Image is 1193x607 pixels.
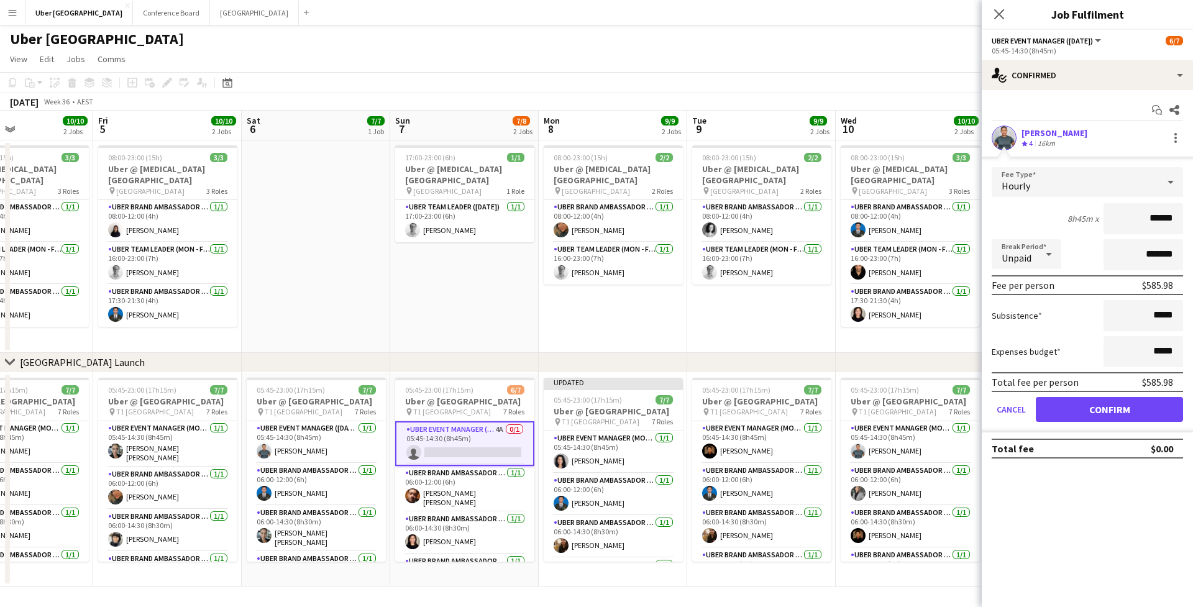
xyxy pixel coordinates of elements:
[841,506,980,548] app-card-role: UBER Brand Ambassador ([PERSON_NAME])1/106:00-14:30 (8h30m)[PERSON_NAME]
[513,127,533,136] div: 2 Jobs
[992,36,1103,45] button: UBER Event Manager ([DATE])
[702,385,770,395] span: 05:45-23:00 (17h15m)
[395,145,534,242] div: 17:00-23:00 (6h)1/1Uber @ [MEDICAL_DATA][GEOGRAPHIC_DATA] [GEOGRAPHIC_DATA]1 RoleUber Team Leader...
[257,385,325,395] span: 05:45-23:00 (17h15m)
[992,46,1183,55] div: 05:45-14:30 (8h45m)
[841,548,980,590] app-card-role: UBER Brand Ambassador ([PERSON_NAME])1/107:00-13:00 (6h)
[692,396,831,407] h3: Uber @ [GEOGRAPHIC_DATA]
[841,163,980,186] h3: Uber @ [MEDICAL_DATA][GEOGRAPHIC_DATA]
[20,356,145,368] div: [GEOGRAPHIC_DATA] Launch
[992,442,1034,455] div: Total fee
[992,310,1042,321] label: Subsistence
[542,122,560,136] span: 8
[98,242,237,285] app-card-role: Uber Team Leader (Mon - Fri)1/116:00-23:00 (7h)[PERSON_NAME]
[108,153,162,162] span: 08:00-23:00 (15h)
[841,285,980,327] app-card-role: UBER Brand Ambassador ([PERSON_NAME])1/117:30-21:30 (4h)[PERSON_NAME]
[692,548,831,590] app-card-role: UBER Brand Ambassador ([PERSON_NAME])1/107:00-13:00 (6h)
[544,558,683,600] app-card-role: UBER Brand Ambassador ([PERSON_NAME])1/1
[98,53,126,65] span: Comms
[247,463,386,506] app-card-role: UBER Brand Ambassador ([DATE])1/106:00-12:00 (6h)[PERSON_NAME]
[841,200,980,242] app-card-role: UBER Brand Ambassador ([PERSON_NAME])1/108:00-12:00 (4h)[PERSON_NAME]
[690,122,706,136] span: 9
[544,516,683,558] app-card-role: UBER Brand Ambassador ([PERSON_NAME])1/106:00-14:30 (8h30m)[PERSON_NAME]
[562,186,630,196] span: [GEOGRAPHIC_DATA]
[98,200,237,242] app-card-role: UBER Brand Ambassador ([PERSON_NAME])1/108:00-12:00 (4h)[PERSON_NAME]
[367,116,385,126] span: 7/7
[96,122,108,136] span: 5
[544,473,683,516] app-card-role: UBER Brand Ambassador ([PERSON_NAME])1/106:00-12:00 (6h)[PERSON_NAME]
[116,186,185,196] span: [GEOGRAPHIC_DATA]
[954,116,979,126] span: 10/10
[692,145,831,285] div: 08:00-23:00 (15h)2/2Uber @ [MEDICAL_DATA][GEOGRAPHIC_DATA] [GEOGRAPHIC_DATA]2 RolesUBER Brand Amb...
[692,463,831,506] app-card-role: UBER Brand Ambassador ([PERSON_NAME])1/106:00-12:00 (6h)[PERSON_NAME]
[247,552,386,598] app-card-role: UBER Brand Ambassador ([DATE])1/1
[544,406,683,417] h3: Uber @ [GEOGRAPHIC_DATA]
[692,163,831,186] h3: Uber @ [MEDICAL_DATA][GEOGRAPHIC_DATA]
[1142,376,1173,388] div: $585.98
[851,385,919,395] span: 05:45-23:00 (17h15m)
[393,122,410,136] span: 7
[507,153,524,162] span: 1/1
[247,396,386,407] h3: Uber @ [GEOGRAPHIC_DATA]
[661,116,679,126] span: 9/9
[1002,180,1030,192] span: Hourly
[544,242,683,285] app-card-role: Uber Team Leader (Mon - Fri)1/116:00-23:00 (7h)[PERSON_NAME]
[562,417,639,426] span: T1 [GEOGRAPHIC_DATA]
[1067,213,1099,224] div: 8h45m x
[1002,252,1031,264] span: Unpaid
[554,395,622,404] span: 05:45-23:00 (17h15m)
[810,116,827,126] span: 9/9
[413,407,491,416] span: T1 [GEOGRAPHIC_DATA]
[98,285,237,327] app-card-role: UBER Brand Ambassador ([PERSON_NAME])1/117:30-21:30 (4h)[PERSON_NAME]
[1151,442,1173,455] div: $0.00
[992,36,1093,45] span: UBER Event Manager (Sunday)
[210,153,227,162] span: 3/3
[247,421,386,463] app-card-role: UBER Event Manager ([DATE])1/105:45-14:30 (8h45m)[PERSON_NAME]
[395,466,534,512] app-card-role: UBER Brand Ambassador ([DATE])1/106:00-12:00 (6h)[PERSON_NAME] [PERSON_NAME]
[859,186,927,196] span: [GEOGRAPHIC_DATA]
[710,407,788,416] span: T1 [GEOGRAPHIC_DATA]
[656,395,673,404] span: 7/7
[206,407,227,416] span: 7 Roles
[841,145,980,327] div: 08:00-23:00 (15h)3/3Uber @ [MEDICAL_DATA][GEOGRAPHIC_DATA] [GEOGRAPHIC_DATA]3 RolesUBER Brand Amb...
[10,30,184,48] h1: Uber [GEOGRAPHIC_DATA]
[395,396,534,407] h3: Uber @ [GEOGRAPHIC_DATA]
[395,512,534,554] app-card-role: UBER Brand Ambassador ([DATE])1/106:00-14:30 (8h30m)[PERSON_NAME]
[77,97,93,106] div: AEST
[1029,139,1033,148] span: 4
[133,1,210,25] button: Conference Board
[692,200,831,242] app-card-role: UBER Brand Ambassador ([PERSON_NAME])1/108:00-12:00 (4h)[PERSON_NAME]
[98,509,237,552] app-card-role: UBER Brand Ambassador ([PERSON_NAME])1/106:00-14:30 (8h30m)[PERSON_NAME]
[841,378,980,562] app-job-card: 05:45-23:00 (17h15m)7/7Uber @ [GEOGRAPHIC_DATA] T1 [GEOGRAPHIC_DATA]7 RolesUBER Event Manager (Mo...
[35,51,59,67] a: Edit
[98,396,237,407] h3: Uber @ [GEOGRAPHIC_DATA]
[212,127,235,136] div: 2 Jobs
[692,242,831,285] app-card-role: Uber Team Leader (Mon - Fri)1/116:00-23:00 (7h)[PERSON_NAME]
[652,417,673,426] span: 7 Roles
[10,53,27,65] span: View
[804,153,821,162] span: 2/2
[206,186,227,196] span: 3 Roles
[10,96,39,108] div: [DATE]
[247,115,260,126] span: Sat
[702,153,756,162] span: 08:00-23:00 (15h)
[710,186,779,196] span: [GEOGRAPHIC_DATA]
[544,145,683,285] app-job-card: 08:00-23:00 (15h)2/2Uber @ [MEDICAL_DATA][GEOGRAPHIC_DATA] [GEOGRAPHIC_DATA]2 RolesUBER Brand Amb...
[405,385,473,395] span: 05:45-23:00 (17h15m)
[98,421,237,467] app-card-role: UBER Event Manager (Mon - Fri)1/105:45-14:30 (8h45m)[PERSON_NAME] [PERSON_NAME]
[98,115,108,126] span: Fri
[1166,36,1183,45] span: 6/7
[851,153,905,162] span: 08:00-23:00 (15h)
[1035,139,1058,149] div: 16km
[108,385,176,395] span: 05:45-23:00 (17h15m)
[62,153,79,162] span: 3/3
[992,346,1061,357] label: Expenses budget
[210,1,299,25] button: [GEOGRAPHIC_DATA]
[692,378,831,562] app-job-card: 05:45-23:00 (17h15m)7/7Uber @ [GEOGRAPHIC_DATA] T1 [GEOGRAPHIC_DATA]7 RolesUBER Event Manager (Mo...
[98,145,237,327] div: 08:00-23:00 (15h)3/3Uber @ [MEDICAL_DATA][GEOGRAPHIC_DATA] [GEOGRAPHIC_DATA]3 RolesUBER Brand Amb...
[66,53,85,65] span: Jobs
[58,407,79,416] span: 7 Roles
[93,51,130,67] a: Comms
